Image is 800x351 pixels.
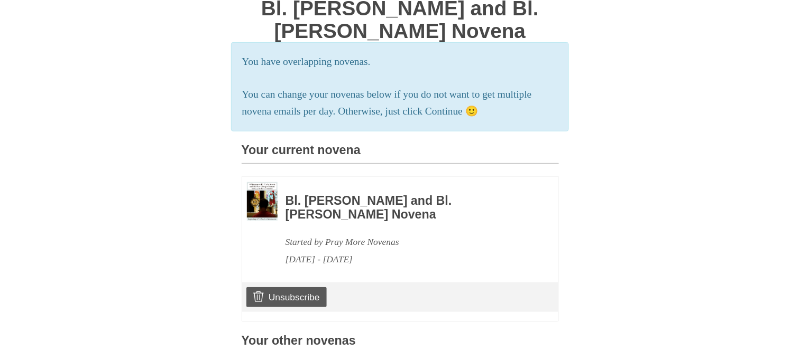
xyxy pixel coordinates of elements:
[286,233,530,251] div: Started by Pray More Novenas
[242,144,559,164] h3: Your current novena
[246,287,326,307] a: Unsubscribe
[242,53,558,71] p: You have overlapping novenas.
[286,194,530,221] h3: Bl. [PERSON_NAME] and Bl. [PERSON_NAME] Novena
[286,251,530,268] div: [DATE] - [DATE]
[247,182,278,221] img: Novena image
[242,86,558,121] p: You can change your novenas below if you do not want to get multiple novena emails per day. Other...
